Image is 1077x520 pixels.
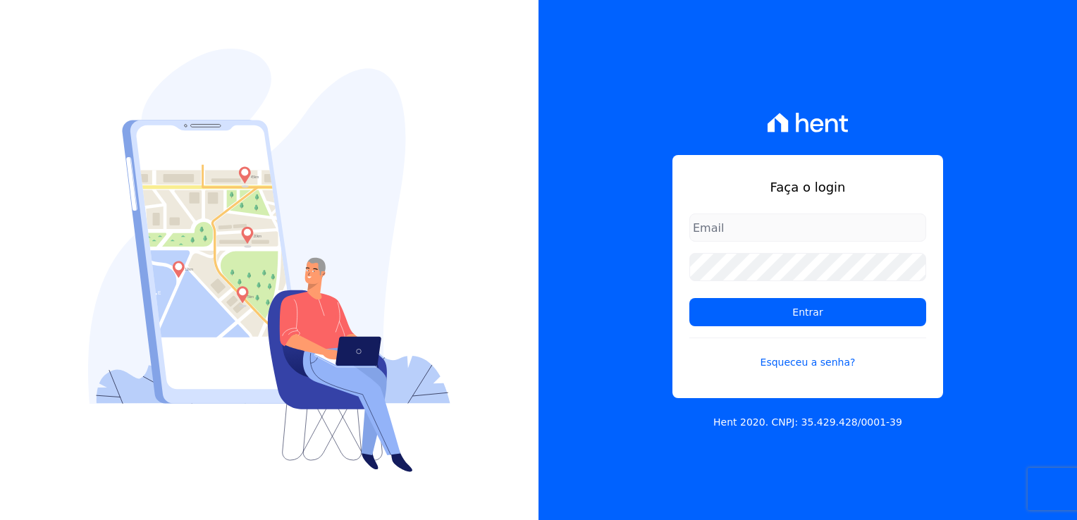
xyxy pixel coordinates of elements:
[713,415,902,430] p: Hent 2020. CNPJ: 35.429.428/0001-39
[689,298,926,326] input: Entrar
[689,338,926,370] a: Esqueceu a senha?
[88,49,450,472] img: Login
[689,178,926,197] h1: Faça o login
[689,213,926,242] input: Email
